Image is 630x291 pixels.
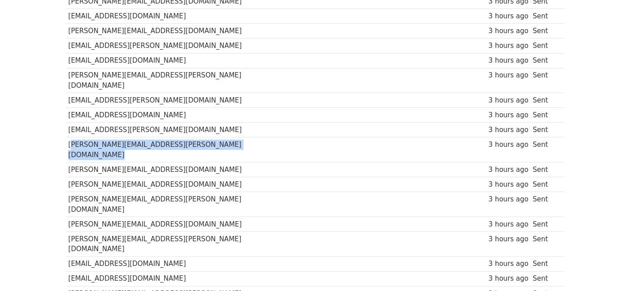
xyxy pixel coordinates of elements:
td: Sent [530,217,559,231]
td: [EMAIL_ADDRESS][DOMAIN_NAME] [66,257,284,271]
td: [EMAIL_ADDRESS][DOMAIN_NAME] [66,53,284,68]
td: Sent [530,24,559,39]
td: [EMAIL_ADDRESS][DOMAIN_NAME] [66,9,284,24]
div: 3 hours ago [488,259,528,269]
td: Sent [530,39,559,53]
td: Sent [530,93,559,108]
div: 3 hours ago [488,219,528,230]
div: 3 hours ago [488,11,528,21]
td: Sent [530,192,559,217]
td: [EMAIL_ADDRESS][PERSON_NAME][DOMAIN_NAME] [66,123,284,137]
td: Sent [530,231,559,257]
div: 3 hours ago [488,234,528,244]
td: Sent [530,9,559,24]
td: Sent [530,68,559,93]
td: Sent [530,123,559,137]
div: 3 hours ago [488,140,528,150]
td: Sent [530,53,559,68]
div: 3 hours ago [488,41,528,51]
td: [PERSON_NAME][EMAIL_ADDRESS][DOMAIN_NAME] [66,24,284,39]
td: [EMAIL_ADDRESS][DOMAIN_NAME] [66,108,284,123]
td: Sent [530,137,559,163]
div: 3 hours ago [488,274,528,284]
iframe: Chat Widget [585,248,630,291]
td: [PERSON_NAME][EMAIL_ADDRESS][PERSON_NAME][DOMAIN_NAME] [66,192,284,217]
td: Sent [530,177,559,192]
td: Sent [530,163,559,177]
td: [PERSON_NAME][EMAIL_ADDRESS][DOMAIN_NAME] [66,177,284,192]
td: Sent [530,271,559,286]
div: 3 hours ago [488,125,528,135]
td: [EMAIL_ADDRESS][PERSON_NAME][DOMAIN_NAME] [66,39,284,53]
div: 3 hours ago [488,194,528,205]
td: [PERSON_NAME][EMAIL_ADDRESS][PERSON_NAME][DOMAIN_NAME] [66,68,284,93]
div: 3 hours ago [488,180,528,190]
div: 3 hours ago [488,110,528,120]
td: [PERSON_NAME][EMAIL_ADDRESS][DOMAIN_NAME] [66,163,284,177]
div: 3 hours ago [488,95,528,106]
div: 3 hours ago [488,26,528,36]
div: 3 hours ago [488,70,528,81]
td: [EMAIL_ADDRESS][PERSON_NAME][DOMAIN_NAME] [66,93,284,108]
td: [PERSON_NAME][EMAIL_ADDRESS][PERSON_NAME][DOMAIN_NAME] [66,137,284,163]
td: Sent [530,257,559,271]
td: Sent [530,108,559,123]
td: [EMAIL_ADDRESS][DOMAIN_NAME] [66,271,284,286]
td: [PERSON_NAME][EMAIL_ADDRESS][PERSON_NAME][DOMAIN_NAME] [66,231,284,257]
div: 3 hours ago [488,56,528,66]
td: [PERSON_NAME][EMAIL_ADDRESS][DOMAIN_NAME] [66,217,284,231]
div: 3 hours ago [488,165,528,175]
